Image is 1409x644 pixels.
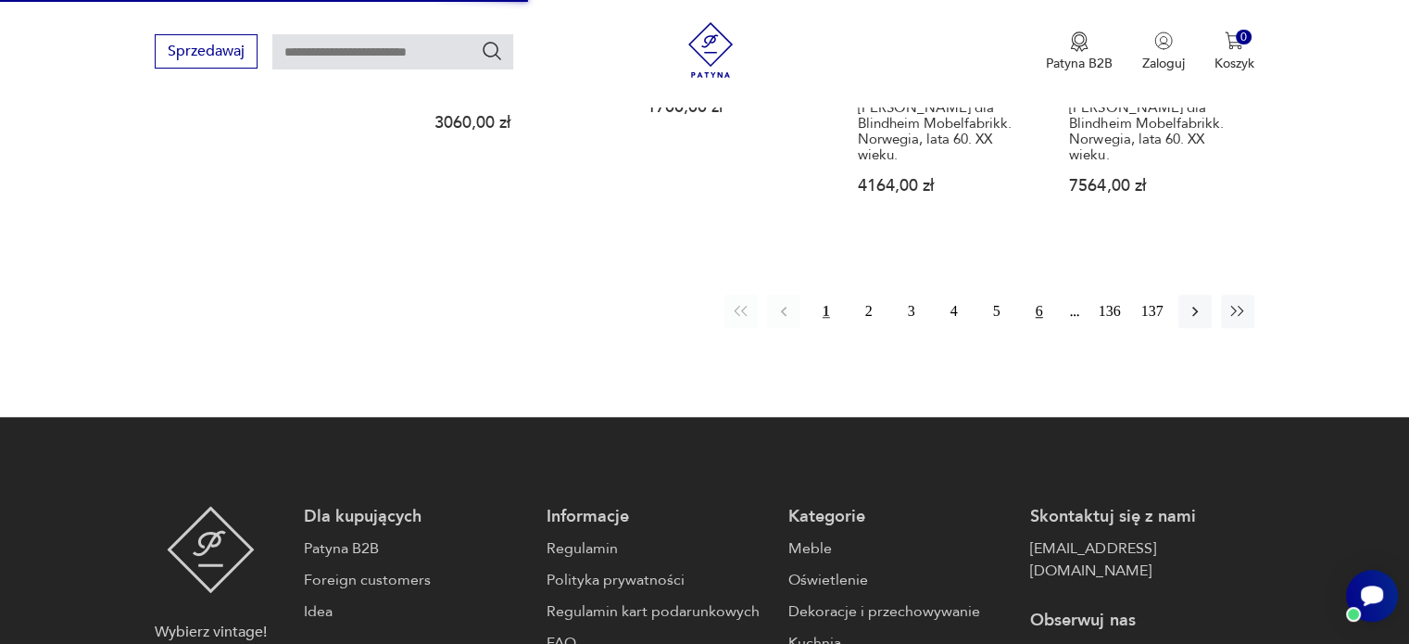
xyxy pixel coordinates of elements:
button: 1 [810,295,843,328]
iframe: Smartsupp widget button [1346,570,1398,622]
p: Zaloguj [1142,55,1185,72]
img: Ikona koszyka [1225,32,1243,50]
a: Regulamin kart podarunkowych [547,600,770,623]
h3: Skandynawski zestaw z drewna tekowego „Ergo”, zaprojektowany przez [PERSON_NAME] i [PERSON_NAME] ... [1069,37,1245,163]
button: Sprzedawaj [155,34,258,69]
a: Patyna B2B [304,537,527,560]
button: 6 [1023,295,1056,328]
button: Szukaj [481,40,503,62]
h3: Skandynawski zestaw z drewna tekowego „Ergo”, zaprojektowany przez [PERSON_NAME] i [PERSON_NAME] ... [858,37,1034,163]
p: Wybierz vintage! [155,621,267,643]
button: 136 [1093,295,1126,328]
div: 0 [1236,30,1252,45]
p: Patyna B2B [1046,55,1113,72]
img: Ikona medalu [1070,32,1088,52]
button: 0Koszyk [1214,32,1254,72]
button: 3 [895,295,928,328]
img: Ikonka użytkownika [1154,32,1173,50]
button: Patyna B2B [1046,32,1113,72]
a: Meble [788,537,1012,560]
button: 2 [852,295,886,328]
button: 4 [937,295,971,328]
p: Obserwuj nas [1030,610,1253,632]
p: 1700,00 zł [647,99,823,115]
a: Polityka prywatności [547,569,770,591]
p: 4164,00 zł [858,178,1034,194]
a: Dekoracje i przechowywanie [788,600,1012,623]
p: Koszyk [1214,55,1254,72]
a: Idea [304,600,527,623]
button: 137 [1136,295,1169,328]
a: Oświetlenie [788,569,1012,591]
button: 5 [980,295,1013,328]
p: 7564,00 zł [1069,178,1245,194]
p: Dla kupujących [304,506,527,528]
img: Patyna - sklep z meblami i dekoracjami vintage [167,506,255,593]
img: Patyna - sklep z meblami i dekoracjami vintage [683,22,738,78]
p: Skontaktuj się z nami [1030,506,1253,528]
a: Sprzedawaj [155,46,258,59]
p: Kategorie [788,506,1012,528]
a: [EMAIL_ADDRESS][DOMAIN_NAME] [1030,537,1253,582]
p: 3060,00 zł [434,115,610,131]
button: Zaloguj [1142,32,1185,72]
p: Informacje [547,506,770,528]
a: Ikona medaluPatyna B2B [1046,32,1113,72]
a: Foreign customers [304,569,527,591]
a: Regulamin [547,537,770,560]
